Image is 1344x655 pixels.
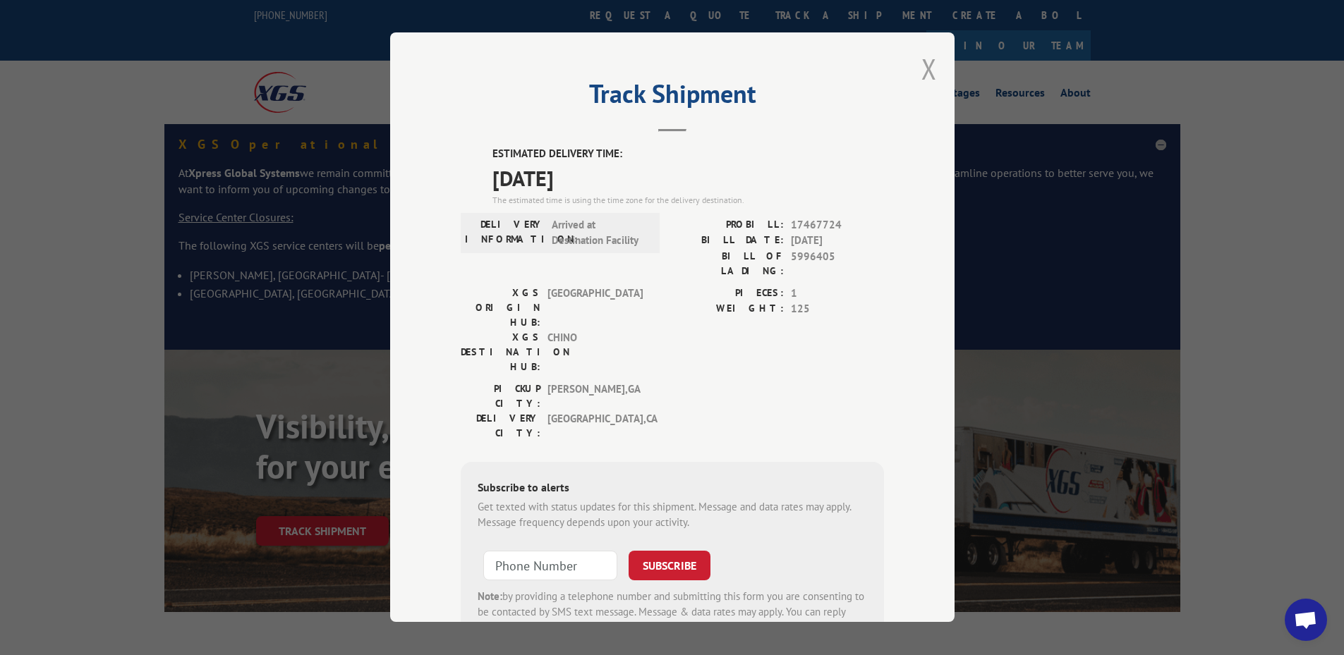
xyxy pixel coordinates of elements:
[672,302,784,318] label: WEIGHT:
[461,330,540,374] label: XGS DESTINATION HUB:
[547,381,643,411] span: [PERSON_NAME] , GA
[483,551,617,580] input: Phone Number
[461,84,884,111] h2: Track Shipment
[478,499,867,531] div: Get texted with status updates for this shipment. Message and data rates may apply. Message frequ...
[629,551,710,580] button: SUBSCRIBE
[461,381,540,411] label: PICKUP CITY:
[492,194,884,207] div: The estimated time is using the time zone for the delivery destination.
[547,286,643,330] span: [GEOGRAPHIC_DATA]
[552,217,647,249] span: Arrived at Destination Facility
[465,217,545,249] label: DELIVERY INFORMATION:
[791,302,884,318] span: 125
[672,249,784,278] label: BILL OF LADING:
[791,286,884,302] span: 1
[672,233,784,250] label: BILL DATE:
[791,249,884,278] span: 5996405
[547,411,643,441] span: [GEOGRAPHIC_DATA] , CA
[547,330,643,374] span: CHINO
[478,589,867,637] div: by providing a telephone number and submitting this form you are consenting to be contacted by SM...
[672,217,784,233] label: PROBILL:
[1285,599,1327,641] a: Open chat
[478,589,502,603] strong: Note:
[791,233,884,250] span: [DATE]
[921,50,937,87] button: Close modal
[791,217,884,233] span: 17467724
[492,147,884,163] label: ESTIMATED DELIVERY TIME:
[461,411,540,441] label: DELIVERY CITY:
[478,479,867,499] div: Subscribe to alerts
[461,286,540,330] label: XGS ORIGIN HUB:
[492,162,884,194] span: [DATE]
[672,286,784,302] label: PIECES:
